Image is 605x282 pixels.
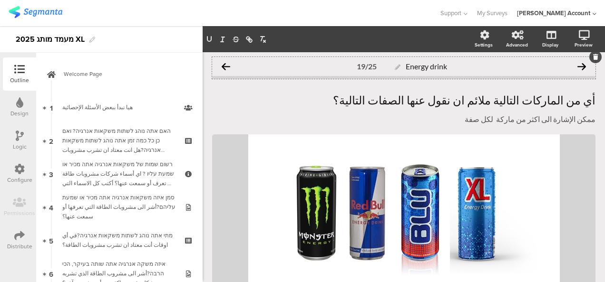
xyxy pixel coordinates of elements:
[49,268,53,279] span: 6
[212,114,595,124] div: ممكن الإشارة الى اكثر من ماركة لكل صفة
[62,193,176,221] div: סמן איזה משקאות אנרגיה אתה מכיר או שמעת עליהם?أشر الى مشروبات الطاقة التي تعرفها أو سمعت عنها؟
[39,157,200,190] a: 3 רשום שמות של משקאות אנרגיה אתה מכיר או שמעת עליו ? اي أسماء شركات مشروبات طاقة أنت تعرف أو سمعت...
[62,160,176,188] div: רשום שמות של משקאות אנרגיה אתה מכיר או שמעת עליו ? اي أسماء شركات مشروبات طاقة أنت تعرف أو سمعت ع...
[542,41,558,48] div: Display
[16,32,85,47] div: 2025 מעמד מותג XL
[7,176,32,184] div: Configure
[517,9,590,18] div: [PERSON_NAME] Account
[39,91,200,124] a: 1 هيا نبدأ ببعض الأسئلة الإحصائية
[475,41,493,48] div: Settings
[49,169,53,179] span: 3
[406,62,447,71] span: Energy drink
[7,242,32,251] div: Distribute
[64,69,185,79] span: Welcome Page
[50,102,53,113] span: 1
[39,224,200,257] a: 5 מתי אתה נוהג לשתות משקאות אנרגיה?في أي اوقات أنت معتاد ان تشرب مشروبات الطاقة؟
[39,124,200,157] a: 2 האם אתה נוהג לשתות משקאות אנרגיה? ואם כן כל כמה זמן אתה נוהג לשתות משקאות אנרגיה?هل انت معتاد ا...
[62,103,176,112] div: هيا نبدأ ببعض الأسئلة الإحصائية
[9,6,62,18] img: segmanta logo
[49,235,53,245] span: 5
[49,135,53,146] span: 2
[10,109,29,118] div: Design
[506,41,528,48] div: Advanced
[39,190,200,224] a: 4 סמן איזה משקאות אנרגיה אתה מכיר או שמעת עליהם?أشر الى مشروبات الطاقة التي تعرفها أو سمعت عنها؟
[62,126,176,155] div: האם אתה נוהג לשתות משקאות אנרגיה? ואם כן כל כמה זמן אתה נוהג לשתות משקאות אנרגיה?هل انت معتاد ان ...
[357,62,377,71] div: 19/25
[49,202,53,212] span: 4
[575,41,593,48] div: Preview
[440,9,461,18] span: Support
[10,76,29,85] div: Outline
[62,231,176,250] div: מתי אתה נוהג לשתות משקאות אנרגיה?في أي اوقات أنت معتاد ان تشرب مشروبات الطاقة؟
[39,57,200,91] a: Welcome Page
[212,93,595,107] p: أي من الماركات التالية ملائم ان نقول عنها الصفات التالية؟
[13,142,27,151] div: Logic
